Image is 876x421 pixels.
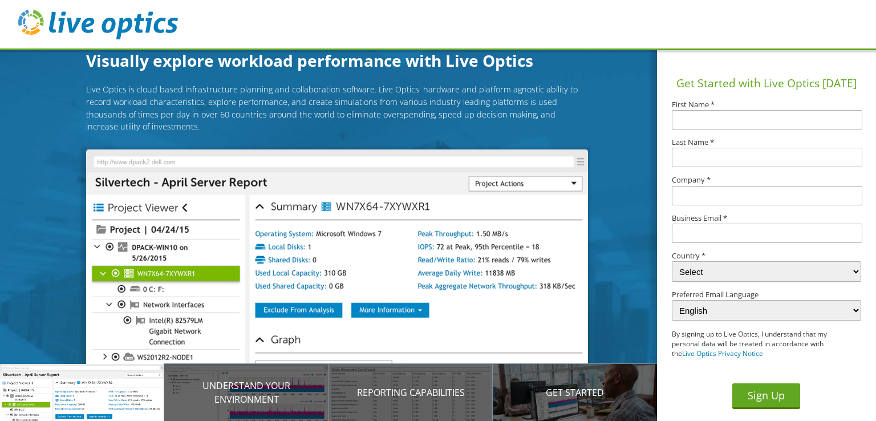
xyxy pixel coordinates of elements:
label: Business Email * [672,214,861,222]
p: Live Optics is cloud based infrastructure planning and collaboration software. Live Optics' hardw... [86,83,588,132]
h1: Get Started with Live Optics [DATE] [662,75,871,92]
p: Get Started [493,386,657,399]
p: Understand your environment [164,379,328,406]
label: Company * [672,176,861,184]
label: First Name * [672,101,861,108]
p: Reporting Capabilities [328,386,493,399]
a: Live Optics Privacy Notice [682,349,763,358]
label: Last Name * [672,139,861,146]
button: Sign Up [732,383,800,409]
p: By signing up to Live Optics, I understand that my personal data will be treated in accordance wi... [672,330,842,358]
img: live_optics_svg.svg [18,10,178,39]
h1: Visually explore workload performance with Live Optics [86,48,588,72]
img: Introducing Live Optics [86,149,588,404]
label: Preferred Email Language [672,291,861,298]
label: Country * [672,252,861,260]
